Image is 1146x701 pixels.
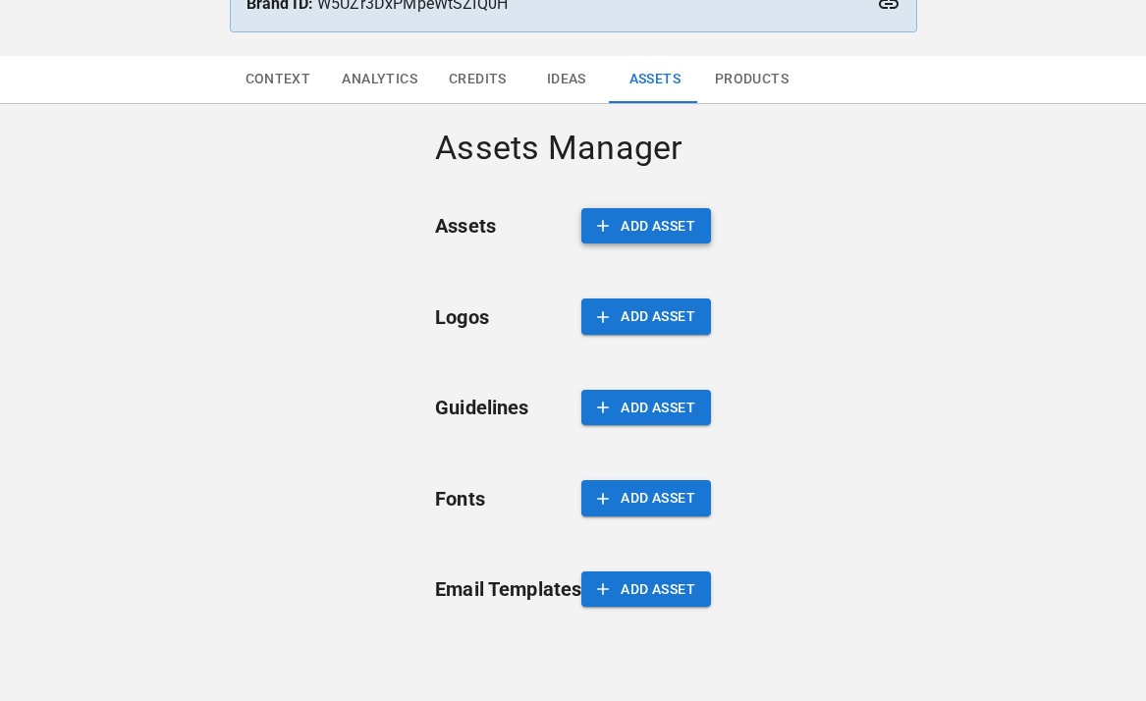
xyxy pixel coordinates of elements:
h6: Logos [435,301,489,333]
button: Assets [611,56,699,103]
button: Add Asset [581,390,711,426]
h4: Assets Manager [435,128,711,169]
button: Products [699,56,804,103]
h6: Email Templates [435,573,581,605]
button: Add Asset [581,571,711,608]
h6: Guidelines [435,392,529,423]
button: Credits [433,56,522,103]
h6: Fonts [435,483,485,514]
button: Analytics [326,56,433,103]
button: Context [230,56,327,103]
h6: Assets [435,210,496,242]
button: Add Asset [581,480,711,516]
button: Add Asset [581,208,711,244]
button: Ideas [522,56,611,103]
button: Add Asset [581,298,711,335]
